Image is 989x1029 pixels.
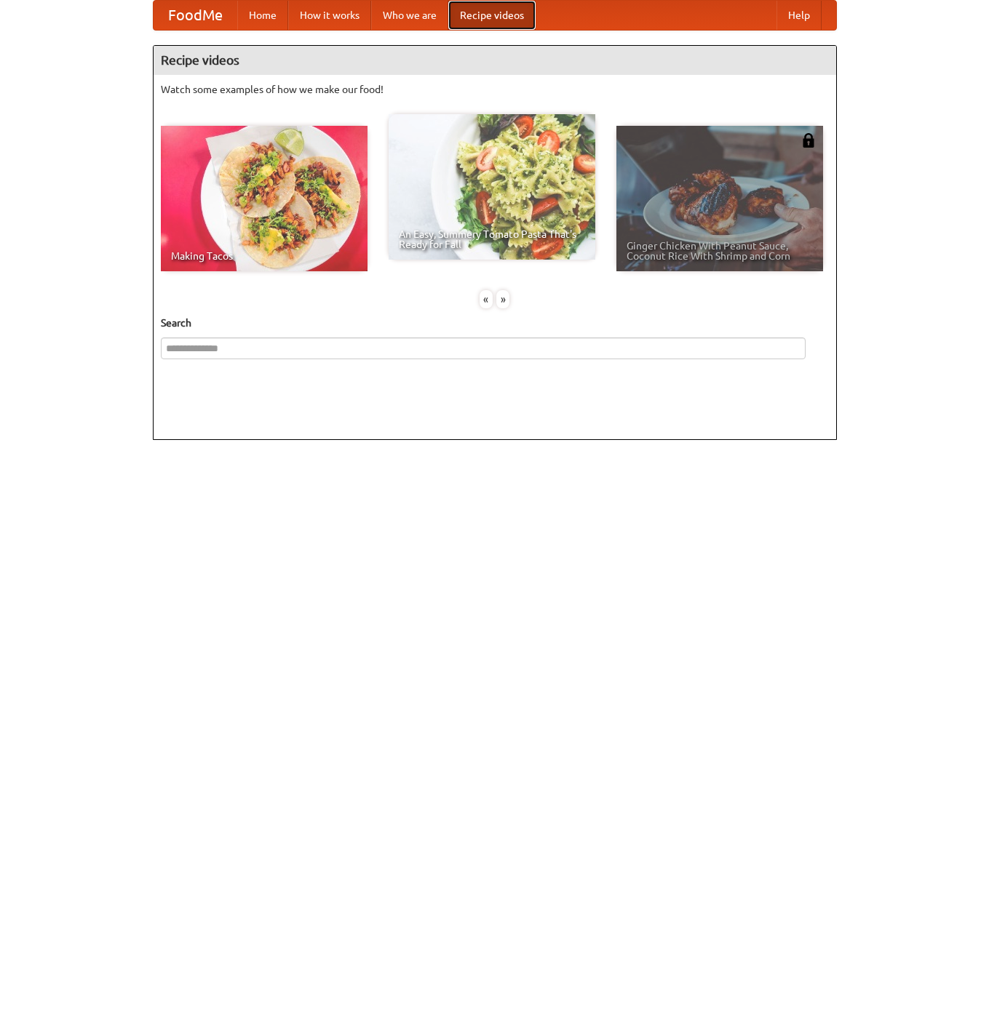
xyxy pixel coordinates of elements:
p: Watch some examples of how we make our food! [161,82,829,97]
a: Who we are [371,1,448,30]
a: How it works [288,1,371,30]
a: An Easy, Summery Tomato Pasta That's Ready for Fall [389,114,595,260]
h5: Search [161,316,829,330]
div: » [496,290,509,308]
div: « [480,290,493,308]
span: Making Tacos [171,251,357,261]
a: Making Tacos [161,126,368,271]
a: Recipe videos [448,1,536,30]
span: An Easy, Summery Tomato Pasta That's Ready for Fall [399,229,585,249]
a: Home [237,1,288,30]
h4: Recipe videos [154,46,836,75]
img: 483408.png [801,133,816,148]
a: Help [776,1,822,30]
a: FoodMe [154,1,237,30]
